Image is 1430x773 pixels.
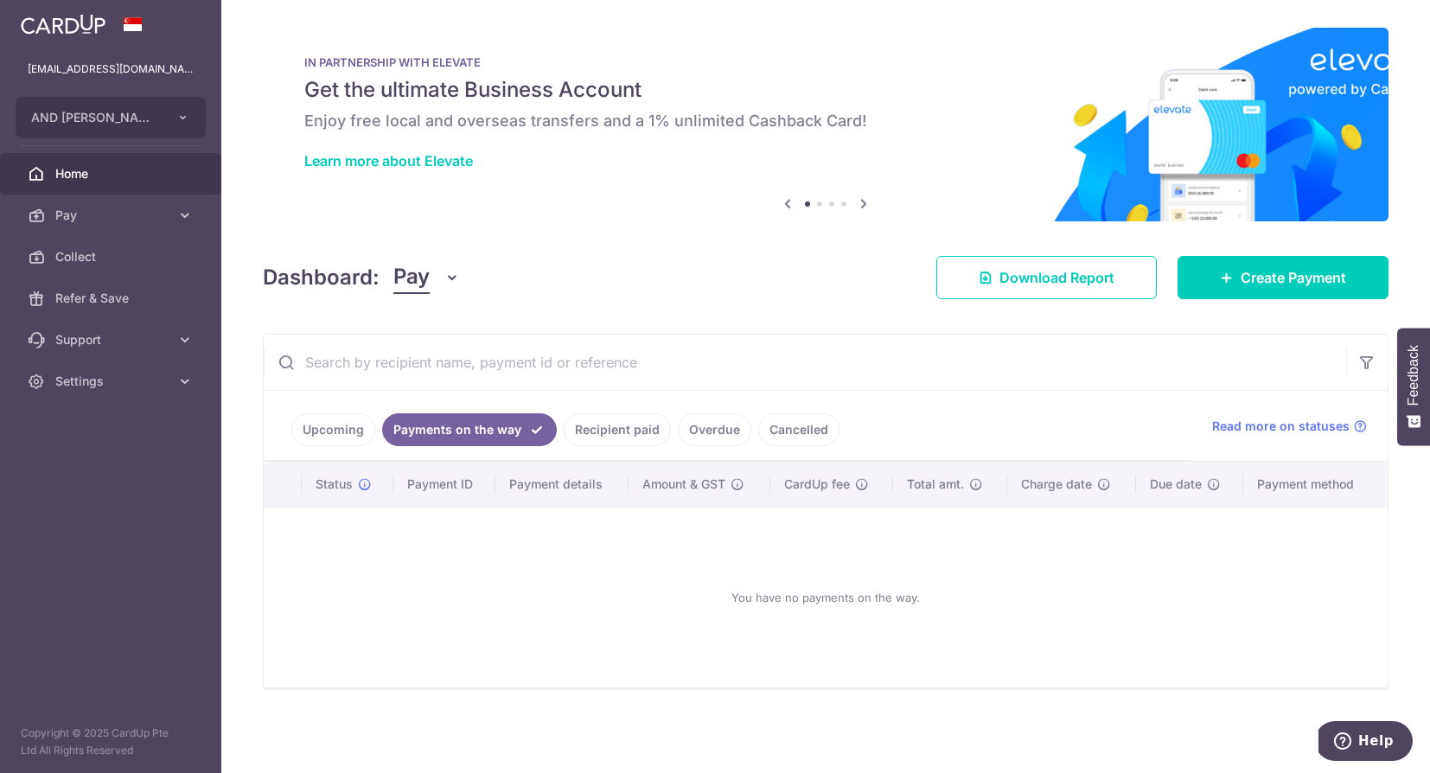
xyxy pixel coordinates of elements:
[1243,462,1388,507] th: Payment method
[16,97,206,138] button: AND [PERSON_NAME] PTE. LTD.
[393,462,495,507] th: Payment ID
[1241,267,1346,288] span: Create Payment
[55,331,169,348] span: Support
[393,261,430,294] span: Pay
[304,76,1347,104] h5: Get the ultimate Business Account
[21,14,105,35] img: CardUp
[316,476,353,493] span: Status
[1397,328,1430,445] button: Feedback - Show survey
[304,152,473,169] a: Learn more about Elevate
[55,373,169,390] span: Settings
[28,61,194,78] p: [EMAIL_ADDRESS][DOMAIN_NAME]
[564,413,671,446] a: Recipient paid
[55,207,169,224] span: Pay
[678,413,751,446] a: Overdue
[495,462,628,507] th: Payment details
[55,248,169,265] span: Collect
[642,476,725,493] span: Amount & GST
[1318,721,1413,764] iframe: Opens a widget where you can find more information
[1212,418,1367,435] a: Read more on statuses
[1406,345,1421,406] span: Feedback
[263,28,1389,221] img: Renovation banner
[304,111,1347,131] h6: Enjoy free local and overseas transfers and a 1% unlimited Cashback Card!
[382,413,557,446] a: Payments on the way
[291,413,375,446] a: Upcoming
[264,335,1346,390] input: Search by recipient name, payment id or reference
[1212,418,1350,435] span: Read more on statuses
[936,256,1157,299] a: Download Report
[1021,476,1092,493] span: Charge date
[284,521,1367,674] div: You have no payments on the way.
[31,109,159,126] span: AND [PERSON_NAME] PTE. LTD.
[1178,256,1389,299] a: Create Payment
[263,262,380,293] h4: Dashboard:
[55,165,169,182] span: Home
[907,476,964,493] span: Total amt.
[304,55,1347,69] p: IN PARTNERSHIP WITH ELEVATE
[999,267,1114,288] span: Download Report
[1150,476,1202,493] span: Due date
[758,413,839,446] a: Cancelled
[393,261,460,294] button: Pay
[784,476,850,493] span: CardUp fee
[55,290,169,307] span: Refer & Save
